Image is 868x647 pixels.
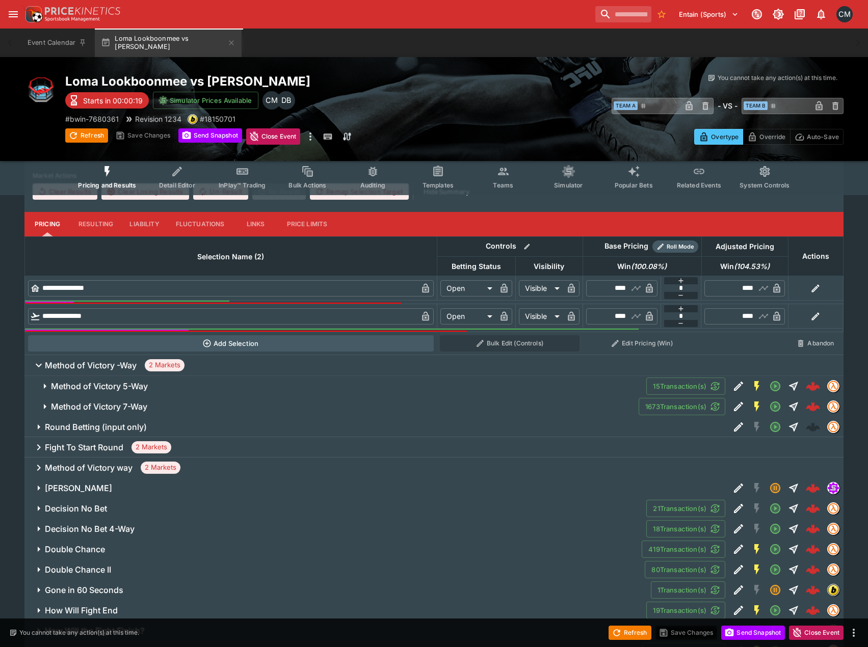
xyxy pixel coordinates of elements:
div: tradingmodel [827,604,839,616]
img: tradingmodel [828,544,839,555]
div: Show/hide Price Roll mode configuration. [652,240,698,253]
div: Daniel Beswick [277,91,295,110]
button: SGM Disabled [748,581,766,599]
span: Roll Mode [663,242,698,251]
button: Edit Detail [729,377,748,395]
img: logo-cerberus--red.svg [806,522,820,536]
span: Team B [744,101,768,110]
svg: Open [769,502,781,515]
button: Straight [784,520,803,538]
span: Betting Status [440,260,512,273]
button: Documentation [791,5,809,23]
div: Start From [694,129,844,145]
div: 8181b377-57df-4d2f-840a-3355e70ede6a [806,583,820,597]
span: Win(104.53%) [709,260,781,273]
span: Win(100.08%) [606,260,678,273]
button: Open [766,377,784,395]
button: Open [766,520,784,538]
img: tradingmodel [828,523,839,534]
span: Popular Bets [615,181,653,189]
a: add4b111-4f5d-4f85-b98c-ef6f79772f9e [803,519,823,539]
button: Edit Detail [729,479,748,497]
button: Edit Pricing (Win) [586,335,698,352]
button: Refresh [65,128,108,143]
button: Close Event [789,626,844,640]
a: 8181b377-57df-4d2f-840a-3355e70ede6a [803,580,823,600]
div: Open [440,280,496,296]
button: Notifications [812,5,830,23]
p: You cannot take any action(s) at this time. [718,73,837,83]
svg: Open [769,400,781,413]
p: Overtype [711,131,739,142]
div: cd456e26-e84f-4376-9aa0-bec601662e6d [806,603,820,617]
div: tradingmodel [827,380,839,392]
button: [PERSON_NAME] [24,478,729,498]
img: logo-cerberus--red.svg [806,379,820,393]
div: tradingmodel [827,400,839,413]
div: tradingmodel [827,502,839,515]
button: Select Tenant [673,6,745,22]
button: Abandon [791,335,840,352]
h6: Method of Victory -Way [45,360,137,371]
button: Add Selection [28,335,434,352]
h6: Decision No Bet 4-Way [45,524,135,534]
button: Price Limits [279,212,336,236]
h2: Copy To Clipboard [65,73,455,89]
th: Controls [437,236,583,256]
button: Fluctuations [168,212,233,236]
button: SGM Disabled [748,479,766,497]
span: Templates [423,181,454,189]
a: 6ab8c20b-efee-48cf-8a38-cd75eabcdf84 [803,376,823,396]
button: Round Betting (input only) [24,417,729,437]
h6: - VS - [718,100,738,111]
a: 5e9d2979-43c4-4d49-a22f-c3acd6983af0 [803,539,823,559]
div: Visible [519,308,563,325]
h6: Round Betting (input only) [45,422,147,433]
button: Straight [784,560,803,579]
div: tradingmodel [827,421,839,433]
button: Straight [784,418,803,436]
span: Pricing and Results [78,181,136,189]
span: Selection Name (2) [186,251,275,263]
div: Cameron Matheson [836,6,853,22]
img: Sportsbook Management [45,17,100,21]
button: Edit Detail [729,560,748,579]
button: No Bookmarks [653,6,670,22]
a: 7cdad5c4-7f3d-4583-a684-b1d23084f21d [803,498,823,519]
button: Decision No Bet [24,498,646,519]
img: tradingmodel [828,564,839,575]
em: ( 100.08 %) [631,260,667,273]
span: Visibility [522,260,575,273]
svg: Open [769,421,781,433]
button: SGM Disabled [748,520,766,538]
a: 6ef9b911-bf62-48aa-bf95-aa7c7fc24ed8 [803,396,823,417]
span: Detail Editor [159,181,195,189]
div: Base Pricing [600,240,652,253]
button: more [304,128,317,145]
button: Liability [121,212,167,236]
div: Cameron Matheson [262,91,281,110]
img: tradingmodel [828,421,839,433]
div: simulator [827,482,839,494]
button: Bulk Edit (Controls) [440,335,580,352]
button: more [848,627,860,639]
button: Open [766,560,784,579]
button: Bulk edit [520,240,534,253]
div: 6ab8c20b-efee-48cf-8a38-cd75eabcdf84 [806,379,820,393]
p: Copy To Clipboard [200,114,235,124]
div: bwin [188,114,198,124]
h6: Double Chance II [45,564,111,575]
a: c67cc3ce-e714-4ff5-bacf-3c12f3993a95 [803,559,823,580]
button: 1Transaction(s) [651,581,725,599]
button: Resulting [70,212,121,236]
div: bwin [827,584,839,596]
button: SGM Disabled [748,499,766,518]
button: 18Transaction(s) [646,520,725,537]
div: Event type filters [70,159,798,195]
svg: Suspended [769,482,781,494]
p: You cannot take any action(s) at this time. [19,628,139,637]
img: logo-cerberus--red.svg [806,542,820,556]
button: Straight [784,397,803,416]
th: Actions [788,236,843,276]
button: SGM Enabled [748,601,766,619]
